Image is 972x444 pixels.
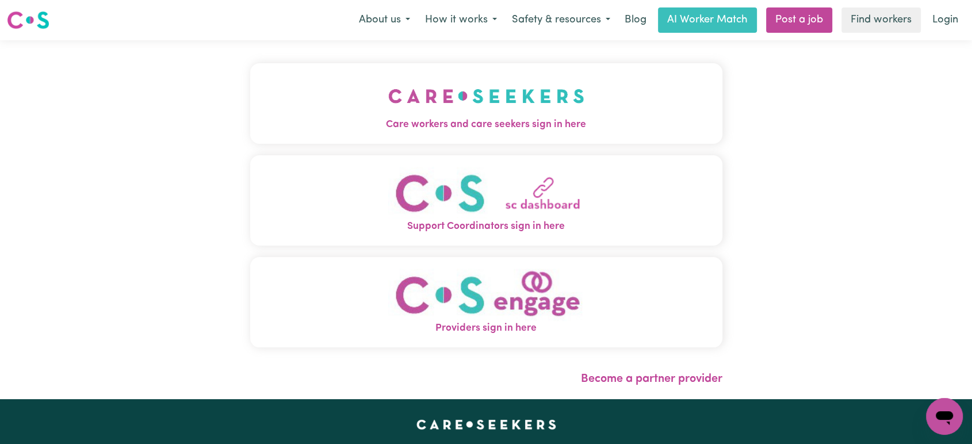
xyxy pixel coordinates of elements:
[7,10,49,30] img: Careseekers logo
[250,117,722,132] span: Care workers and care seekers sign in here
[250,155,722,246] button: Support Coordinators sign in here
[925,7,965,33] a: Login
[250,63,722,144] button: Care workers and care seekers sign in here
[926,398,963,435] iframe: Button to launch messaging window
[766,7,832,33] a: Post a job
[504,8,618,32] button: Safety & resources
[581,373,722,385] a: Become a partner provider
[416,420,556,429] a: Careseekers home page
[418,8,504,32] button: How it works
[618,7,653,33] a: Blog
[250,257,722,347] button: Providers sign in here
[841,7,921,33] a: Find workers
[250,321,722,336] span: Providers sign in here
[7,7,49,33] a: Careseekers logo
[351,8,418,32] button: About us
[250,219,722,234] span: Support Coordinators sign in here
[658,7,757,33] a: AI Worker Match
